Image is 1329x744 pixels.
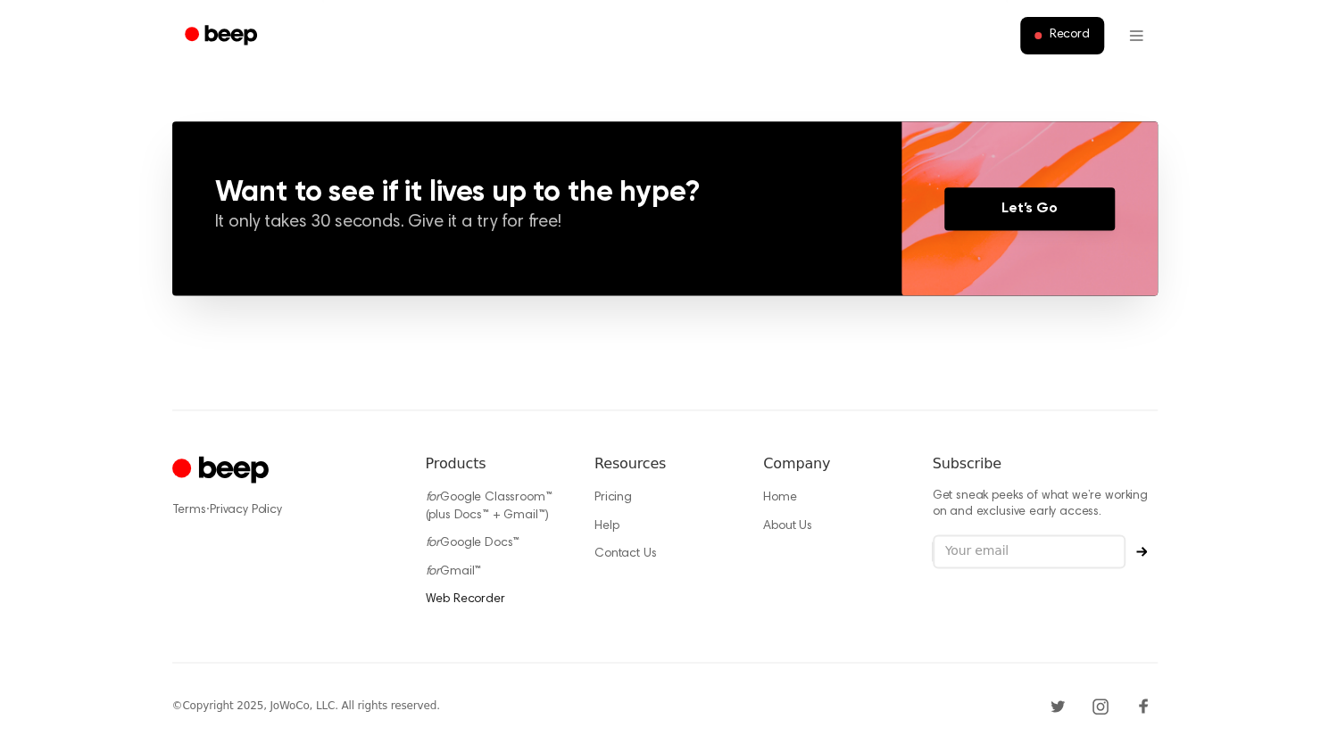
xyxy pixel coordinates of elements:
a: forGoogle Docs™ [426,537,520,550]
a: Pricing [594,492,632,504]
a: forGoogle Classroom™ (plus Docs™ + Gmail™) [426,492,552,522]
div: · [172,501,397,519]
p: Get sneak peeks of what we’re working on and exclusive early access. [933,489,1158,520]
a: Beep [172,19,273,54]
button: Subscribe [1125,546,1158,557]
a: Contact Us [594,548,656,560]
h6: Products [426,453,566,475]
span: Record [1049,28,1089,44]
h6: Subscribe [933,453,1158,475]
input: Your email [933,534,1125,568]
i: for [426,537,441,550]
a: Privacy Policy [210,504,282,517]
a: Cruip [172,453,273,488]
h6: Company [763,453,903,475]
a: Let’s Go [944,187,1115,230]
a: forGmail™ [426,566,482,578]
a: Facebook [1129,691,1158,720]
h6: Resources [594,453,735,475]
h3: Want to see if it lives up to the hype? [215,178,859,207]
i: for [426,566,441,578]
a: Instagram [1086,691,1115,720]
i: for [426,492,441,504]
a: About Us [763,520,812,533]
p: It only takes 30 seconds. Give it a try for free! [215,211,859,236]
a: Home [763,492,796,504]
a: Help [594,520,619,533]
button: Record [1020,17,1103,54]
div: © Copyright 2025, JoWoCo, LLC. All rights reserved. [172,698,440,714]
a: Twitter [1043,691,1072,720]
a: Terms [172,504,206,517]
a: Web Recorder [426,593,505,606]
button: Open menu [1115,14,1158,57]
